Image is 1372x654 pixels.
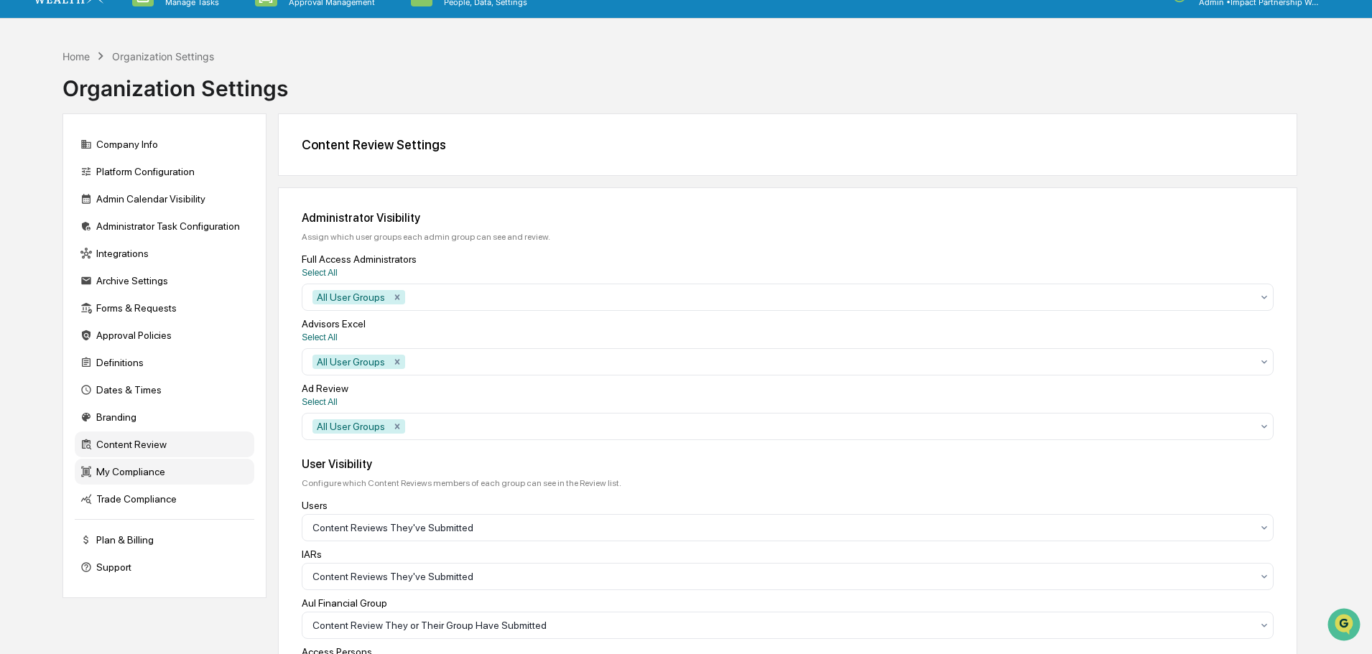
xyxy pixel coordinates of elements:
button: See all [223,157,261,174]
div: Administrator Task Configuration [75,213,254,239]
a: 🗄️Attestations [98,288,184,314]
div: User Visibility [302,457,1274,471]
div: Integrations [75,240,254,266]
div: Remove All User Groups [389,355,405,369]
img: 8933085812038_c878075ebb4cc5468115_72.jpg [30,110,56,136]
span: Data Lookup [29,321,91,335]
div: 🔎 [14,322,26,334]
div: Ad Review [302,383,1274,394]
div: Advisors Excel [302,318,1274,330]
div: All User Groups [312,419,389,434]
a: 🔎Data Lookup [9,315,96,341]
div: Archive Settings [75,268,254,294]
div: Assign which user groups each admin group can see and review. [302,232,1274,242]
span: [PERSON_NAME] [45,234,116,246]
img: Jack Rasmussen [14,220,37,243]
div: Plan & Billing [75,527,254,553]
iframe: Open customer support [1326,607,1365,645]
div: All User Groups [312,290,389,304]
div: We're available if you need us! [65,124,198,136]
span: [PERSON_NAME] [45,195,116,207]
div: Support [75,554,254,580]
button: Start new chat [244,114,261,131]
div: Administrator Visibility [302,211,1274,225]
img: Jack Rasmussen [14,182,37,205]
div: Platform Configuration [75,159,254,184]
div: Dates & Times [75,377,254,403]
div: Content Review [75,431,254,457]
p: How can we help? [14,30,261,53]
span: [DATE] [127,234,157,246]
div: Aul Financial Group [302,597,1274,609]
div: Remove All User Groups [389,290,405,304]
div: Start new chat [65,110,236,124]
div: My Compliance [75,459,254,485]
button: Select All [302,268,337,278]
button: Select All [302,397,337,407]
span: Pylon [143,356,174,367]
span: Attestations [119,294,178,308]
div: Users [302,500,1274,511]
button: Select All [302,332,337,342]
div: Organization Settings [62,64,288,101]
div: Past conversations [14,159,96,171]
span: [DATE] [127,195,157,207]
div: Forms & Requests [75,295,254,321]
div: Trade Compliance [75,486,254,512]
img: 1746055101610-c473b297-6a78-478c-a979-82029cc54cd1 [14,110,40,136]
span: • [119,234,124,246]
div: Company Info [75,131,254,157]
div: Organization Settings [112,50,214,62]
div: Full Access Administrators [302,253,1274,265]
div: Branding [75,404,254,430]
div: Approval Policies [75,322,254,348]
div: All User Groups [312,355,389,369]
div: IARs [302,548,1274,560]
div: Content Review Settings [302,137,1274,152]
div: Remove All User Groups [389,419,405,434]
div: Configure which Content Reviews members of each group can see in the Review list. [302,478,1274,488]
a: Powered byPylon [101,355,174,367]
span: • [119,195,124,207]
div: Admin Calendar Visibility [75,186,254,212]
div: Home [62,50,90,62]
img: 1746055101610-c473b297-6a78-478c-a979-82029cc54cd1 [29,235,40,246]
a: 🖐️Preclearance [9,288,98,314]
img: 1746055101610-c473b297-6a78-478c-a979-82029cc54cd1 [29,196,40,207]
div: 🗄️ [104,295,116,307]
div: Definitions [75,350,254,375]
span: Preclearance [29,294,93,308]
div: 🖐️ [14,295,26,307]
